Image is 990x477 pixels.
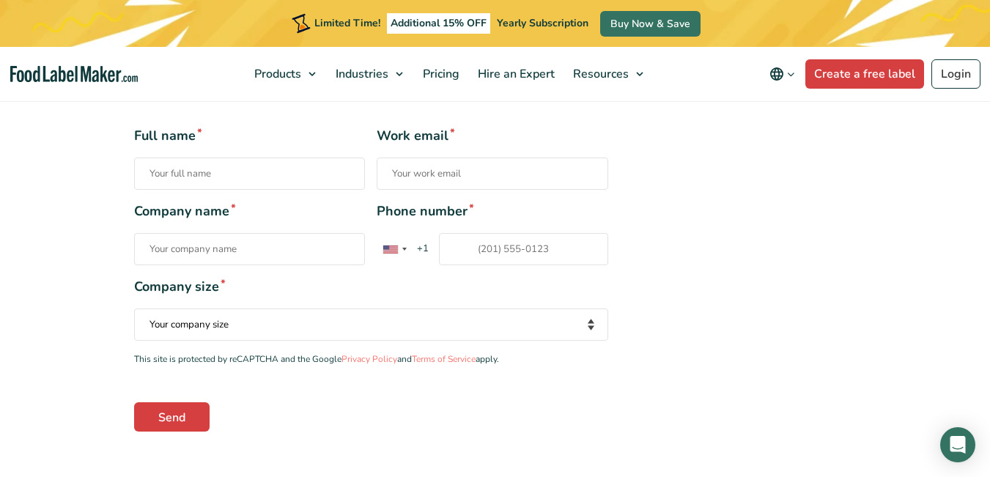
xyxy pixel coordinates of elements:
[314,16,380,30] span: Limited Time!
[759,59,805,89] button: Change language
[377,234,411,265] div: United States: +1
[245,47,323,101] a: Products
[439,233,608,265] input: Phone number* List of countries+1
[134,158,366,190] input: Full name*
[327,47,410,101] a: Industries
[134,352,608,366] p: This site is protected by reCAPTCHA and the Google and apply.
[412,353,476,365] a: Terms of Service
[418,66,461,82] span: Pricing
[377,126,608,146] span: Work email
[940,427,975,462] div: Open Intercom Messenger
[331,66,390,82] span: Industries
[497,16,588,30] span: Yearly Subscription
[377,201,608,221] span: Phone number
[134,201,366,221] span: Company name
[387,13,490,34] span: Additional 15% OFF
[134,233,366,265] input: Company name*
[569,66,630,82] span: Resources
[600,11,701,37] a: Buy Now & Save
[134,277,608,297] span: Company size
[134,126,857,431] form: Contact form
[414,47,465,101] a: Pricing
[805,59,924,89] a: Create a free label
[134,126,366,146] span: Full name
[377,158,608,190] input: Work email*
[341,353,397,365] a: Privacy Policy
[134,402,210,432] input: Send
[473,66,556,82] span: Hire an Expert
[931,59,980,89] a: Login
[10,66,138,83] a: Food Label Maker homepage
[564,47,651,101] a: Resources
[410,242,435,256] span: +1
[250,66,303,82] span: Products
[469,47,561,101] a: Hire an Expert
